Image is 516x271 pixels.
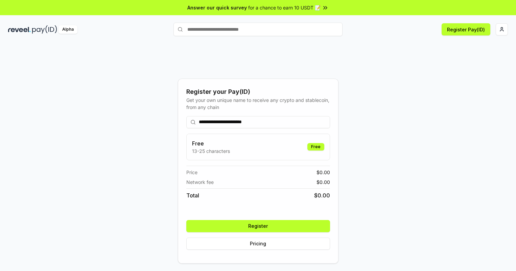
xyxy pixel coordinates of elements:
[192,147,230,155] p: 13-25 characters
[8,25,31,34] img: reveel_dark
[186,191,199,199] span: Total
[192,139,230,147] h3: Free
[186,220,330,232] button: Register
[186,238,330,250] button: Pricing
[314,191,330,199] span: $ 0.00
[32,25,57,34] img: pay_id
[186,169,197,176] span: Price
[316,169,330,176] span: $ 0.00
[187,4,247,11] span: Answer our quick survey
[186,179,214,186] span: Network fee
[442,23,490,35] button: Register Pay(ID)
[316,179,330,186] span: $ 0.00
[186,97,330,111] div: Get your own unique name to receive any crypto and stablecoin, from any chain
[307,143,324,151] div: Free
[58,25,77,34] div: Alpha
[248,4,321,11] span: for a chance to earn 10 USDT 📝
[186,87,330,97] div: Register your Pay(ID)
